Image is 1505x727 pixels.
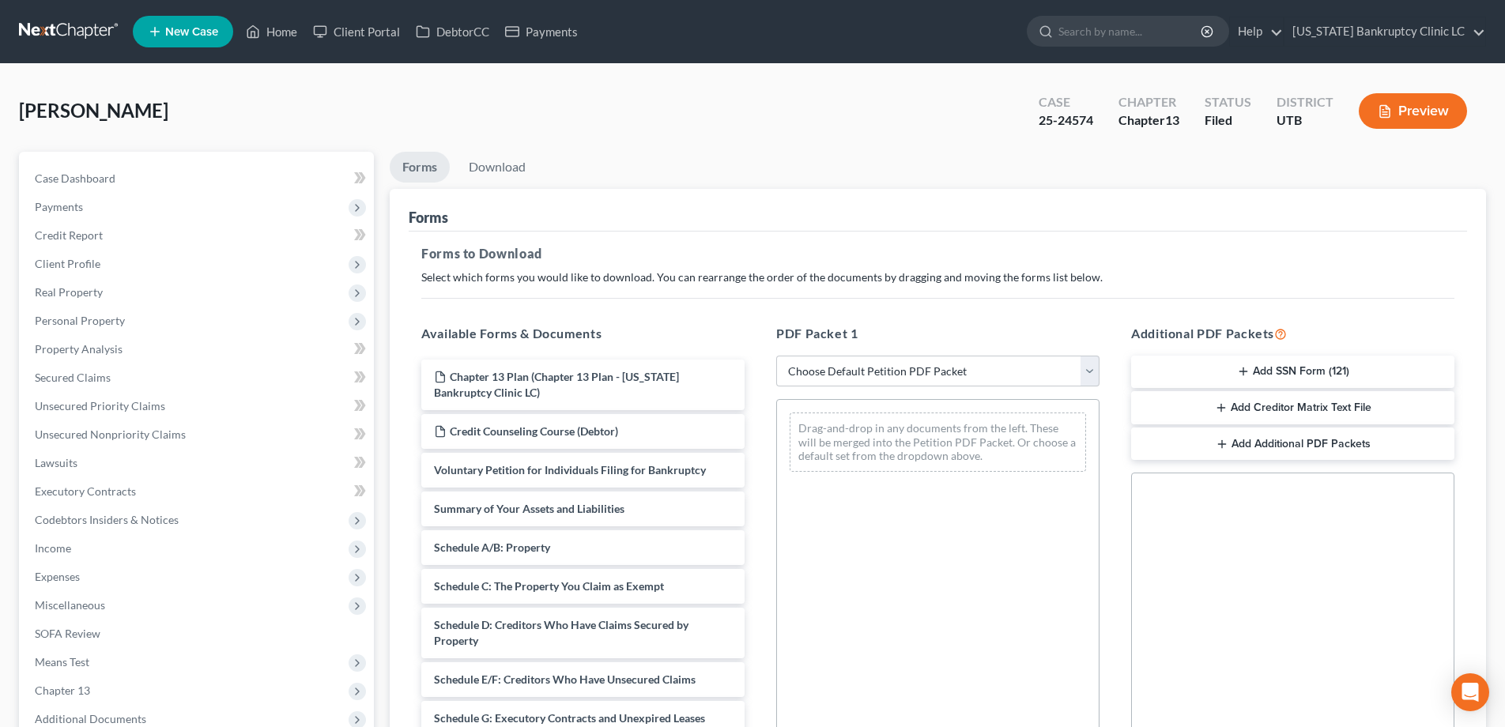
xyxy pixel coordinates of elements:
div: Chapter [1118,93,1179,111]
span: Means Test [35,655,89,669]
button: Add Additional PDF Packets [1131,428,1454,461]
span: Case Dashboard [35,171,115,185]
span: Income [35,541,71,555]
a: Home [238,17,305,46]
div: UTB [1277,111,1333,130]
span: Unsecured Nonpriority Claims [35,428,186,441]
a: Unsecured Nonpriority Claims [22,420,374,449]
div: Drag-and-drop in any documents from the left. These will be merged into the Petition PDF Packet. ... [790,412,1086,472]
div: Open Intercom Messenger [1451,673,1489,711]
a: DebtorCC [408,17,497,46]
h5: Forms to Download [421,244,1454,263]
span: Chapter 13 [35,684,90,697]
a: Lawsuits [22,449,374,477]
span: Real Property [35,285,103,299]
p: Select which forms you would like to download. You can rearrange the order of the documents by dr... [421,269,1454,285]
a: Download [456,152,538,183]
h5: PDF Packet 1 [776,324,1100,343]
a: Help [1230,17,1283,46]
span: Miscellaneous [35,598,105,612]
a: Executory Contracts [22,477,374,506]
span: Additional Documents [35,712,146,725]
span: Lawsuits [35,456,77,469]
a: Unsecured Priority Claims [22,392,374,420]
span: Payments [35,200,83,213]
span: Chapter 13 Plan (Chapter 13 Plan - [US_STATE] Bankruptcy Clinic LC) [434,370,679,399]
a: Secured Claims [22,363,374,392]
span: 13 [1165,112,1179,127]
a: Case Dashboard [22,164,374,193]
button: Add SSN Form (121) [1131,356,1454,389]
span: [PERSON_NAME] [19,99,168,122]
span: Unsecured Priority Claims [35,399,165,412]
a: Payments [497,17,586,46]
span: Codebtors Insiders & Notices [35,513,179,526]
a: Forms [390,152,450,183]
span: Schedule C: The Property You Claim as Exempt [434,579,664,593]
h5: Additional PDF Packets [1131,324,1454,343]
div: Forms [409,208,448,227]
a: Client Portal [305,17,408,46]
span: Client Profile [35,257,100,270]
span: SOFA Review [35,627,100,640]
button: Add Creditor Matrix Text File [1131,391,1454,424]
div: Filed [1205,111,1251,130]
span: Summary of Your Assets and Liabilities [434,502,624,515]
span: Property Analysis [35,342,123,356]
a: SOFA Review [22,620,374,648]
span: Executory Contracts [35,484,136,498]
div: Case [1039,93,1093,111]
div: Chapter [1118,111,1179,130]
span: Credit Counseling Course (Debtor) [450,424,618,438]
span: Secured Claims [35,371,111,384]
a: [US_STATE] Bankruptcy Clinic LC [1284,17,1485,46]
span: Schedule D: Creditors Who Have Claims Secured by Property [434,618,688,647]
a: Property Analysis [22,335,374,363]
h5: Available Forms & Documents [421,324,745,343]
input: Search by name... [1058,17,1203,46]
span: Credit Report [35,228,103,242]
span: Schedule A/B: Property [434,541,550,554]
span: Voluntary Petition for Individuals Filing for Bankruptcy [434,463,706,477]
span: Schedule G: Executory Contracts and Unexpired Leases [434,711,705,725]
button: Preview [1359,93,1467,129]
a: Credit Report [22,221,374,250]
div: Status [1205,93,1251,111]
span: New Case [165,26,218,38]
span: Expenses [35,570,80,583]
span: Personal Property [35,314,125,327]
div: 25-24574 [1039,111,1093,130]
span: Schedule E/F: Creditors Who Have Unsecured Claims [434,672,696,686]
div: District [1277,93,1333,111]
